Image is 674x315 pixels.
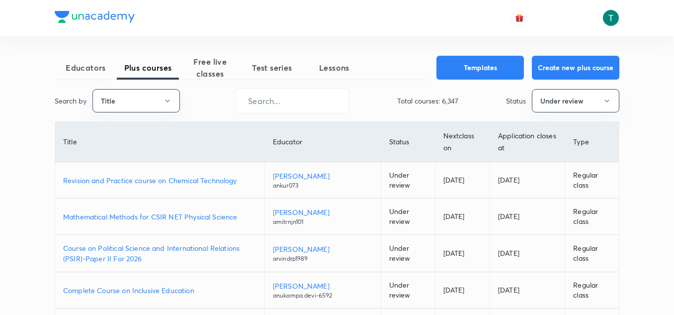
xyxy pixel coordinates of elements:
[565,235,619,272] td: Regular class
[236,88,348,113] input: Search...
[55,11,135,25] a: Company Logo
[63,211,256,222] a: Mathematical Methods for CSIR NET Physical Science
[273,244,373,263] a: [PERSON_NAME]arvindrp1989
[273,244,373,254] p: [PERSON_NAME]
[381,272,435,309] td: Under review
[602,9,619,26] img: Tajvendra Singh
[264,122,381,162] th: Educator
[490,272,565,309] td: [DATE]
[273,254,373,263] p: arvindrp1989
[179,56,241,80] span: Free live classes
[490,162,565,199] td: [DATE]
[490,122,565,162] th: Application closes at
[273,281,373,291] p: [PERSON_NAME]
[273,207,373,226] a: [PERSON_NAME]amitrnjn101
[381,235,435,272] td: Under review
[381,199,435,235] td: Under review
[532,89,619,112] button: Under review
[241,62,303,74] span: Test series
[92,89,180,112] button: Title
[565,122,619,162] th: Type
[55,122,264,162] th: Title
[381,162,435,199] td: Under review
[435,122,490,162] th: Next class on
[273,281,373,300] a: [PERSON_NAME]anukampa.devi-6592
[63,285,256,296] a: Complete Course on Inclusive Education
[55,62,117,74] span: Educators
[435,162,490,199] td: [DATE]
[506,96,526,106] p: Status
[273,291,373,300] p: anukampa.devi-6592
[532,56,619,80] button: Create new plus course
[511,10,527,26] button: avatar
[435,199,490,235] td: [DATE]
[565,272,619,309] td: Regular class
[565,199,619,235] td: Regular class
[273,181,373,190] p: ankur073
[55,11,135,23] img: Company Logo
[63,243,256,264] a: Course on Political Science and International Relations (PSIR)-Paper II For 2026
[490,199,565,235] td: [DATE]
[55,96,86,106] p: Search by
[303,62,365,74] span: Lessons
[273,207,373,217] p: [PERSON_NAME]
[273,171,373,190] a: [PERSON_NAME]ankur073
[117,62,179,74] span: Plus courses
[515,13,524,22] img: avatar
[381,122,435,162] th: Status
[490,235,565,272] td: [DATE]
[435,235,490,272] td: [DATE]
[397,96,458,106] p: Total courses: 6,347
[273,217,373,226] p: amitrnjn101
[565,162,619,199] td: Regular class
[273,171,373,181] p: [PERSON_NAME]
[63,175,256,186] a: Revision and Practice course on Chemical Technology
[436,56,524,80] button: Templates
[435,272,490,309] td: [DATE]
